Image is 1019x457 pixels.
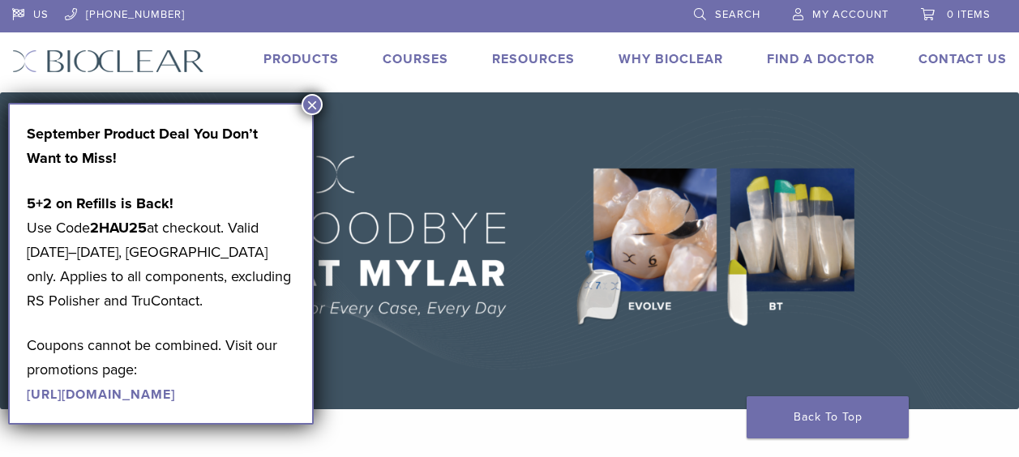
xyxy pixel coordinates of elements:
p: Coupons cannot be combined. Visit our promotions page: [27,333,295,406]
a: Why Bioclear [619,51,723,67]
strong: September Product Deal You Don’t Want to Miss! [27,125,258,167]
span: Search [715,8,760,21]
a: Resources [492,51,575,67]
a: Find A Doctor [767,51,875,67]
a: Contact Us [918,51,1007,67]
p: Use Code at checkout. Valid [DATE]–[DATE], [GEOGRAPHIC_DATA] only. Applies to all components, exc... [27,191,295,313]
span: My Account [812,8,888,21]
a: Courses [383,51,448,67]
strong: 2HAU25 [90,219,147,237]
a: [URL][DOMAIN_NAME] [27,387,175,403]
button: Close [302,94,323,115]
a: Products [263,51,339,67]
span: 0 items [947,8,991,21]
a: Back To Top [747,396,909,438]
strong: 5+2 on Refills is Back! [27,194,173,212]
img: Bioclear [12,49,204,73]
